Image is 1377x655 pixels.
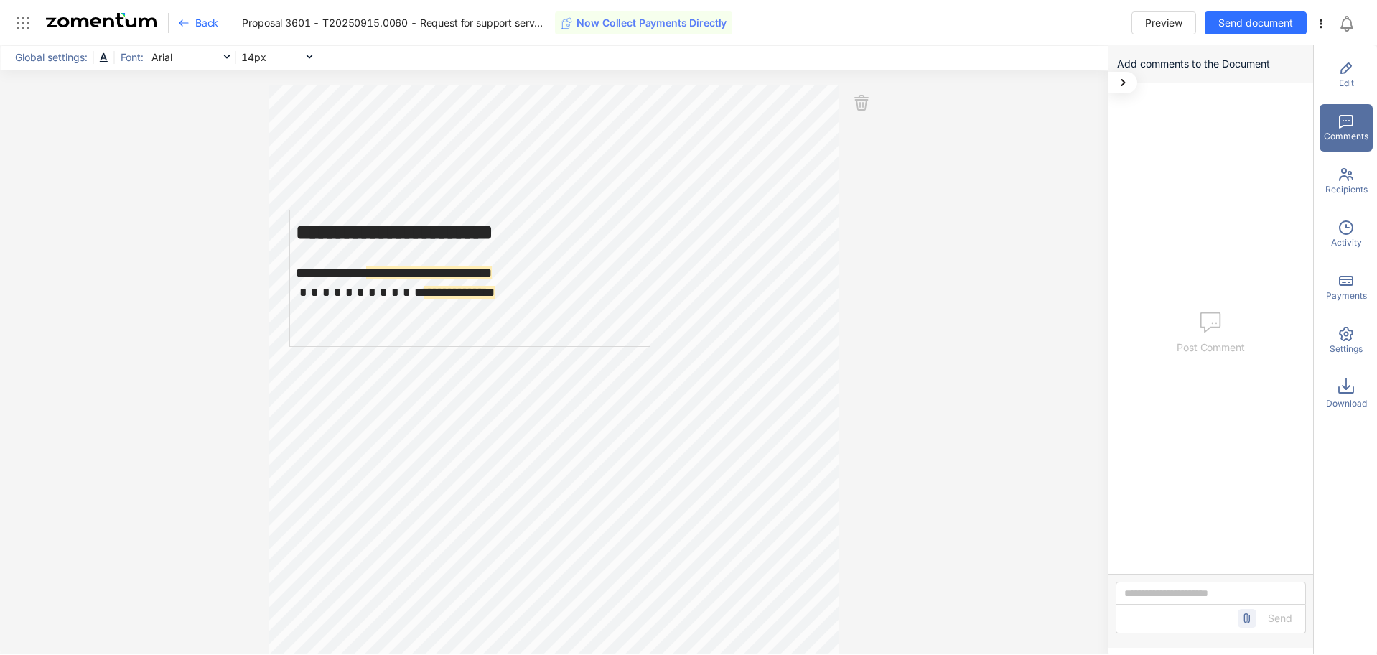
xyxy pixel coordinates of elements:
[1330,343,1363,356] span: Settings
[1320,51,1373,98] div: Edit
[1218,15,1293,31] span: Send document
[1320,264,1373,311] div: Payments
[1108,45,1313,83] div: Add comments to the Document
[1324,130,1368,143] span: Comments
[1338,6,1367,40] div: Notifications
[46,13,157,27] img: Zomentum Logo
[1320,104,1373,152] div: Comments
[1145,15,1182,31] span: Preview
[1326,397,1367,410] span: Download
[1320,210,1373,258] div: Activity
[151,47,230,68] span: Arial
[1131,11,1196,34] button: Preview
[577,16,727,30] span: Now Collect Payments Directly
[1331,236,1362,249] span: Activity
[1326,289,1367,302] span: Payments
[242,16,543,30] span: Proposal 3601 - T20250915.0060 - Request for support services
[10,50,91,65] span: Global settings:
[1320,370,1373,417] div: Download
[1205,11,1307,34] button: Send document
[1199,311,1222,334] img: comments.7e6c5cdb.svg
[195,16,218,30] span: Back
[1320,317,1373,364] div: Settings
[1255,607,1305,630] button: Send
[241,47,312,68] span: 14px
[555,11,732,34] button: Now Collect Payments Directly
[1339,77,1354,90] span: Edit
[1325,183,1368,196] span: Recipients
[116,50,147,65] span: Font:
[1177,341,1244,353] span: Post Comment
[1320,157,1373,205] div: Recipients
